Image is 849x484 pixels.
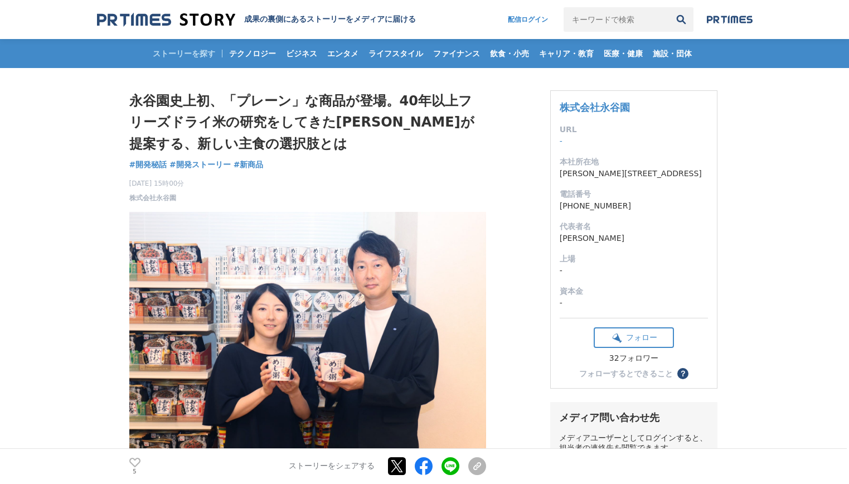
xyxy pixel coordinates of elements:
img: prtimes [707,15,753,24]
span: 医療・健康 [599,49,647,59]
dt: 代表者名 [560,221,708,233]
a: ライフスタイル [364,39,428,68]
dd: - [560,297,708,309]
div: メディアユーザーとしてログインすると、担当者の連絡先を閲覧できます。 [559,433,709,453]
dd: - [560,135,708,147]
div: 32フォロワー [594,354,674,364]
a: #開発秘話 [129,159,167,171]
a: 飲食・小売 [486,39,533,68]
img: thumbnail_96382860-7f4f-11f0-a4fc-412f919e943b.jpg [129,212,486,483]
span: ？ [679,370,687,377]
dt: 上場 [560,253,708,265]
h1: 永谷園史上初、「プレーン」な商品が登場。40年以上フリーズドライ米の研究をしてきた[PERSON_NAME]が提案する、新しい主食の選択肢とは [129,90,486,154]
a: ファイナンス [429,39,484,68]
img: 成果の裏側にあるストーリーをメディアに届ける [97,12,235,27]
div: フォローするとできること [579,370,673,377]
dd: [PHONE_NUMBER] [560,200,708,212]
input: キーワードで検索 [564,7,669,32]
a: 医療・健康 [599,39,647,68]
span: ファイナンス [429,49,484,59]
dd: [PERSON_NAME] [560,233,708,244]
span: 施設・団体 [648,49,696,59]
span: 飲食・小売 [486,49,533,59]
a: 施設・団体 [648,39,696,68]
dt: 本社所在地 [560,156,708,168]
span: ライフスタイル [364,49,428,59]
p: ストーリーをシェアする [289,462,375,472]
a: テクノロジー [225,39,280,68]
dt: 資本金 [560,285,708,297]
span: #開発ストーリー [169,159,231,170]
a: 成果の裏側にあるストーリーをメディアに届ける 成果の裏側にあるストーリーをメディアに届ける [97,12,416,27]
dt: URL [560,124,708,135]
span: ビジネス [282,49,322,59]
a: 配信ログイン [497,7,559,32]
a: ビジネス [282,39,322,68]
span: テクノロジー [225,49,280,59]
a: エンタメ [323,39,363,68]
a: 株式会社永谷園 [560,101,630,113]
span: #新商品 [234,159,264,170]
h2: 成果の裏側にあるストーリーをメディアに届ける [244,14,416,25]
a: キャリア・教育 [535,39,598,68]
span: キャリア・教育 [535,49,598,59]
button: フォロー [594,327,674,348]
dt: 電話番号 [560,188,708,200]
a: 株式会社永谷園 [129,193,176,203]
p: 5 [129,469,140,475]
span: エンタメ [323,49,363,59]
button: ？ [677,368,688,379]
dd: - [560,265,708,277]
button: 検索 [669,7,693,32]
a: #開発ストーリー [169,159,231,171]
a: #新商品 [234,159,264,171]
div: メディア問い合わせ先 [559,411,709,424]
dd: [PERSON_NAME][STREET_ADDRESS] [560,168,708,180]
span: [DATE] 15時00分 [129,178,185,188]
span: #開発秘話 [129,159,167,170]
